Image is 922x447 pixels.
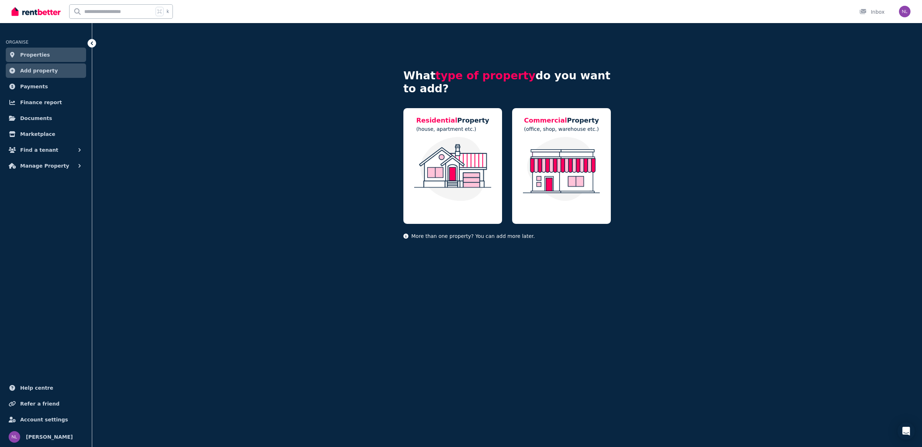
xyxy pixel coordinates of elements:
a: Properties [6,48,86,62]
a: Account settings [6,412,86,427]
span: Help centre [20,384,53,392]
p: More than one property? You can add more later. [403,233,611,240]
span: Refer a friend [20,399,59,408]
span: Residential [416,116,457,124]
a: Add property [6,63,86,78]
span: Find a tenant [20,146,58,154]
h4: What do you want to add? [403,69,611,95]
span: ORGANISE [6,40,28,45]
img: Nadia Lobova [899,6,910,17]
span: [PERSON_NAME] [26,433,73,441]
span: Documents [20,114,52,123]
a: Refer a friend [6,397,86,411]
a: Help centre [6,381,86,395]
img: Residential Property [411,137,495,201]
span: Payments [20,82,48,91]
a: Documents [6,111,86,125]
a: Payments [6,79,86,94]
img: Commercial Property [519,137,604,201]
span: Properties [20,50,50,59]
h5: Property [416,115,489,125]
button: Manage Property [6,159,86,173]
p: (office, shop, warehouse etc.) [524,125,599,133]
div: Open Intercom Messenger [898,422,915,440]
span: type of property [435,69,536,82]
span: k [166,9,169,14]
span: Manage Property [20,161,69,170]
a: Marketplace [6,127,86,141]
button: Find a tenant [6,143,86,157]
a: Finance report [6,95,86,110]
span: Finance report [20,98,62,107]
span: Account settings [20,415,68,424]
h5: Property [524,115,599,125]
img: Nadia Lobova [9,431,20,443]
span: Add property [20,66,58,75]
p: (house, apartment etc.) [416,125,489,133]
div: Inbox [859,8,885,16]
img: RentBetter [12,6,61,17]
span: Commercial [524,116,567,124]
span: Marketplace [20,130,55,138]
